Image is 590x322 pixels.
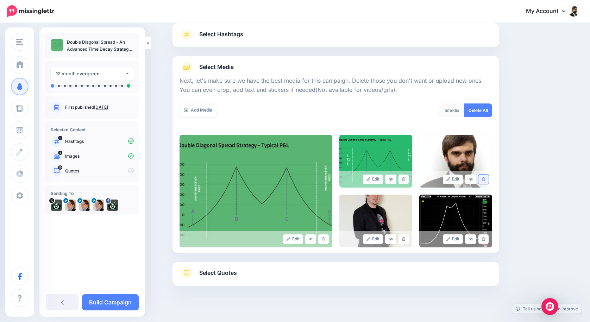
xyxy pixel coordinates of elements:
p: Double Diagonal Spread - An Advanced Time Decay Strategy Explained [67,39,134,53]
span: Select Hashtags [199,30,243,39]
a: Select Media [180,62,492,73]
img: 27336225_151389455652910_1565411349143726443_n-bsa35343.jpg [107,200,118,211]
a: Edit [283,234,303,244]
a: Add Media [180,103,216,117]
h4: Sending To [51,191,134,196]
p: Images [65,153,134,159]
img: fbff44a927172b390b553651740aad93_large.jpg [419,135,492,188]
img: 6fcd731a2d1ae74582baaab47bb3ce51_thumb.jpg [51,39,63,51]
span: Select Quotes [199,268,237,278]
img: d9072206d59b861519f461ddd91b832c_large.jpg [339,135,412,188]
a: Edit [443,234,463,244]
img: menu.png [16,39,23,45]
p: Quotes [65,168,134,174]
div: Open Intercom Messenger [541,298,558,315]
p: First published [65,104,134,111]
span: 5 [445,108,447,113]
p: Hashtags [65,138,134,145]
p: Next, let's make sure we have the best media for this campaign. Delete those you don't want or up... [180,76,492,95]
span: 19 [58,165,62,170]
img: 6fcd731a2d1ae74582baaab47bb3ce51_large.jpg [180,135,332,247]
img: 2ca209cbd0d4c72e6030dcff89c4785e-24551.jpeg [51,200,62,211]
span: 5 [58,151,62,155]
img: 1516875146510-36910.png [65,200,76,211]
a: My Account [519,3,579,20]
a: Tell us how we can improve [512,304,582,314]
span: Select Media [199,62,234,72]
a: Edit [363,175,383,184]
img: 1516875146510-36910.png [93,200,104,211]
img: 42fccdbc513de10a061d848c7a128ca0_large.jpg [339,195,412,247]
a: Select Hashtags [180,29,492,47]
h4: Selected Content [51,127,134,132]
img: 83ebab7ea7e50a2b0a1cb36f6aa99966_large.jpg [419,195,492,247]
div: 12 month evergreen [56,70,125,78]
img: 1516875146510-36910.png [79,200,90,211]
a: [DATE] [94,105,108,110]
img: Missinglettr [7,5,54,17]
a: Edit [443,175,463,184]
button: 12 month evergreen [51,67,134,81]
div: media [439,103,465,117]
span: 0 [58,136,62,140]
div: Select Media [180,73,492,247]
a: Delete All [464,103,492,117]
a: Select Quotes [180,267,492,286]
a: Edit [363,234,383,244]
